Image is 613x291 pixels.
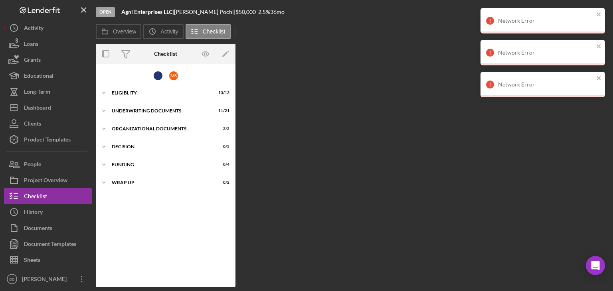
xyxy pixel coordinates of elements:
div: 11 / 21 [215,108,229,113]
div: Organizational Documents [112,126,210,131]
button: Dashboard [4,100,92,116]
div: Activity [24,20,44,38]
div: M S [169,71,178,80]
div: Open [96,7,115,17]
div: | [121,9,174,15]
div: Document Templates [24,236,76,254]
div: Network Error [498,18,594,24]
button: Activity [143,24,183,39]
div: 0 / 2 [215,180,229,185]
div: 13 / 13 [215,90,229,95]
div: Underwriting Documents [112,108,210,113]
div: Grants [24,52,41,70]
b: Agni Enterprises LLC [121,8,172,15]
div: Documents [24,220,52,238]
button: Educational [4,68,92,84]
div: 0 / 5 [215,144,229,149]
button: close [596,11,602,19]
button: Product Templates [4,132,92,147]
div: Network Error [498,81,594,88]
label: Activity [160,28,178,35]
div: [PERSON_NAME] Pochi | [174,9,235,15]
div: 2 / 2 [215,126,229,131]
button: Long-Term [4,84,92,100]
button: People [4,156,92,172]
div: Loans [24,36,38,54]
div: Wrap up [112,180,210,185]
button: close [596,43,602,51]
button: BD[PERSON_NAME] [4,271,92,287]
div: Network Error [498,49,594,56]
div: Educational [24,68,53,86]
div: Open Intercom Messenger [586,256,605,275]
div: Project Overview [24,172,67,190]
div: Sheets [24,252,40,270]
button: Activity [4,20,92,36]
div: Checklist [24,188,47,206]
label: Checklist [203,28,225,35]
div: Decision [112,144,210,149]
button: Checklist [4,188,92,204]
label: Overview [113,28,136,35]
button: History [4,204,92,220]
div: Product Templates [24,132,71,149]
button: close [596,75,602,83]
button: Clients [4,116,92,132]
button: Project Overview [4,172,92,188]
div: People [24,156,41,174]
div: 0 / 4 [215,162,229,167]
div: Long-Term [24,84,50,102]
div: [PERSON_NAME] [20,271,72,289]
span: $50,000 [235,8,256,15]
div: Checklist [154,51,177,57]
text: BD [9,277,14,281]
div: 36 mo [270,9,285,15]
button: Grants [4,52,92,68]
button: Documents [4,220,92,236]
button: Sheets [4,252,92,268]
button: Overview [96,24,141,39]
div: History [24,204,43,222]
div: Clients [24,116,41,134]
div: Dashboard [24,100,51,118]
div: Funding [112,162,210,167]
div: Eligiblity [112,90,210,95]
div: 2.5 % [258,9,270,15]
button: Document Templates [4,236,92,252]
button: Checklist [186,24,231,39]
button: Loans [4,36,92,52]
